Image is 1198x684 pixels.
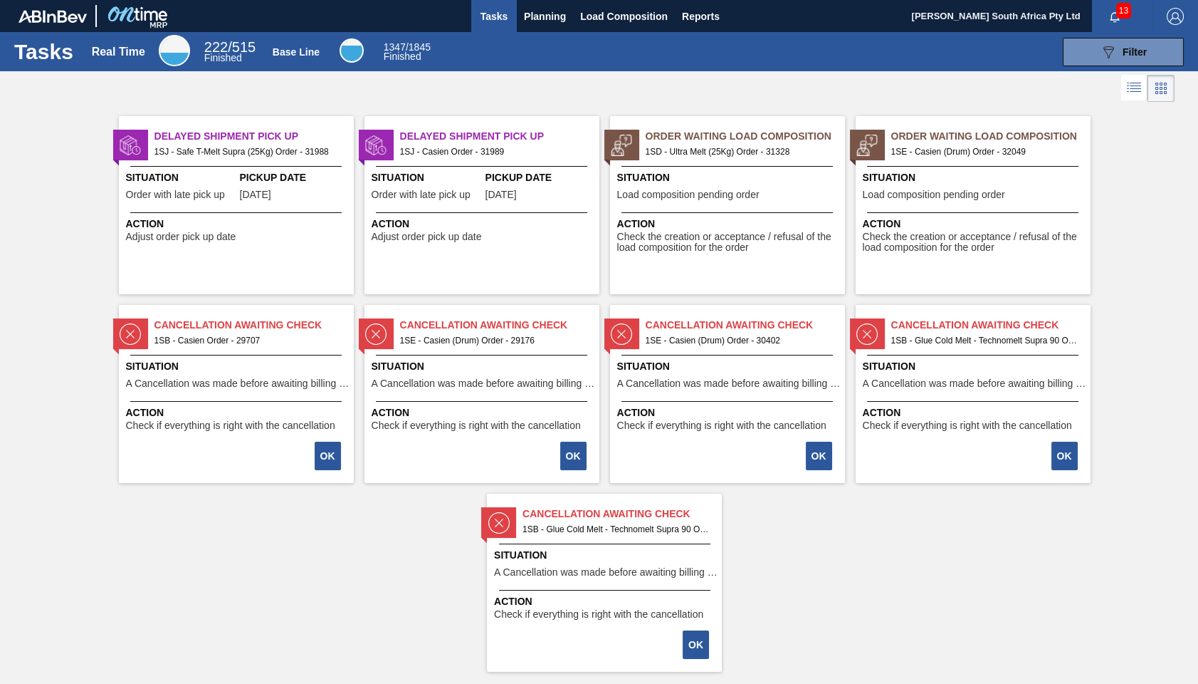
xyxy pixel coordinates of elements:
[617,359,841,374] span: Situation
[273,46,320,58] div: Base Line
[126,378,350,389] span: A Cancellation was made before awaiting billing stage
[807,440,834,472] div: Complete task: 2245118
[856,323,878,345] img: status
[372,378,596,389] span: A Cancellation was made before awaiting billing stage
[400,333,588,348] span: 1SE - Casien (Drum) Order - 29176
[891,333,1079,348] span: 1SB - Glue Cold Melt - Technomelt Supra 90 Order - 23407
[617,420,826,431] span: Check if everything is right with the cancellation
[384,41,406,53] span: 1347
[494,609,703,620] span: Check if everything is right with the cancellation
[617,217,841,232] span: Action
[400,318,599,333] span: Cancellation Awaiting Check
[806,442,832,470] button: OK
[856,135,878,156] img: status
[863,420,1072,431] span: Check if everything is right with the cancellation
[372,405,596,420] span: Action
[646,129,845,144] span: Order Waiting Load Composition
[372,190,471,200] span: Order with late pick up
[494,594,718,609] span: Action
[154,333,342,348] span: 1SB - Casien Order - 29707
[617,232,841,254] span: Check the creation or acceptance / refusal of the load composition for the order
[617,405,841,420] span: Action
[372,420,581,431] span: Check if everything is right with the cancellation
[340,38,364,63] div: Base Line
[1123,46,1147,58] span: Filter
[126,190,225,200] span: Order with late pick up
[1116,3,1131,19] span: 13
[646,333,834,348] span: 1SE - Casien (Drum) Order - 30402
[315,442,341,470] button: OK
[384,43,431,61] div: Base Line
[863,232,1087,254] span: Check the creation or acceptance / refusal of the load composition for the order
[1063,38,1184,66] button: Filter
[240,170,350,185] span: Pickup Date
[863,170,1087,185] span: Situation
[646,144,834,160] span: 1SD - Ultra Melt (25Kg) Order - 31328
[682,8,720,25] span: Reports
[891,318,1091,333] span: Cancellation Awaiting Check
[488,512,510,534] img: status
[316,440,342,472] div: Complete task: 2244779
[126,420,335,431] span: Check if everything is right with the cancellation
[562,440,588,472] div: Complete task: 2244782
[120,135,141,156] img: status
[126,232,236,242] span: Adjust order pick up date
[159,35,190,66] div: Real Time
[617,378,841,389] span: A Cancellation was made before awaiting billing stage
[400,129,599,144] span: Delayed Shipment Pick Up
[384,51,421,62] span: Finished
[617,170,841,185] span: Situation
[494,548,718,563] span: Situation
[522,507,722,522] span: Cancellation Awaiting Check
[580,8,668,25] span: Load Composition
[14,43,73,60] h1: Tasks
[478,8,510,25] span: Tasks
[365,323,387,345] img: status
[126,359,350,374] span: Situation
[611,135,632,156] img: status
[154,129,354,144] span: Delayed Shipment Pick Up
[611,323,632,345] img: status
[154,318,354,333] span: Cancellation Awaiting Check
[372,217,596,232] span: Action
[1121,75,1147,102] div: List Vision
[154,144,342,160] span: 1SJ - Safe T-Melt Supra (25Kg) Order - 31988
[400,144,588,160] span: 1SJ - Casien Order - 31989
[891,144,1079,160] span: 1SE - Casien (Drum) Order - 32049
[646,318,845,333] span: Cancellation Awaiting Check
[204,39,256,55] span: / 515
[384,41,431,53] span: / 1845
[684,629,710,660] div: Complete task: 2245191
[1147,75,1175,102] div: Card Vision
[863,217,1087,232] span: Action
[863,190,1005,200] span: Load composition pending order
[19,10,87,23] img: TNhmsLtSVTkK8tSr43FrP2fwEKptu5GPRR3wAAAABJRU5ErkJggg==
[524,8,566,25] span: Planning
[372,170,482,185] span: Situation
[204,39,228,55] span: 222
[522,522,710,537] span: 1SB - Glue Cold Melt - Technomelt Supra 90 Order - 29305
[126,217,350,232] span: Action
[560,442,587,470] button: OK
[92,46,145,58] div: Real Time
[365,135,387,156] img: status
[1167,8,1184,25] img: Logout
[372,359,596,374] span: Situation
[1053,440,1079,472] div: Complete task: 2245190
[863,405,1087,420] span: Action
[494,567,718,578] span: A Cancellation was made before awaiting billing stage
[120,323,141,345] img: status
[891,129,1091,144] span: Order Waiting Load Composition
[204,52,242,63] span: Finished
[1092,6,1137,26] button: Notifications
[240,190,271,200] span: 09/22/2025
[863,378,1087,389] span: A Cancellation was made before awaiting billing stage
[485,170,596,185] span: Pickup Date
[1051,442,1078,470] button: OK
[204,41,256,63] div: Real Time
[683,631,709,659] button: OK
[372,232,482,242] span: Adjust order pick up date
[126,405,350,420] span: Action
[863,359,1087,374] span: Situation
[126,170,236,185] span: Situation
